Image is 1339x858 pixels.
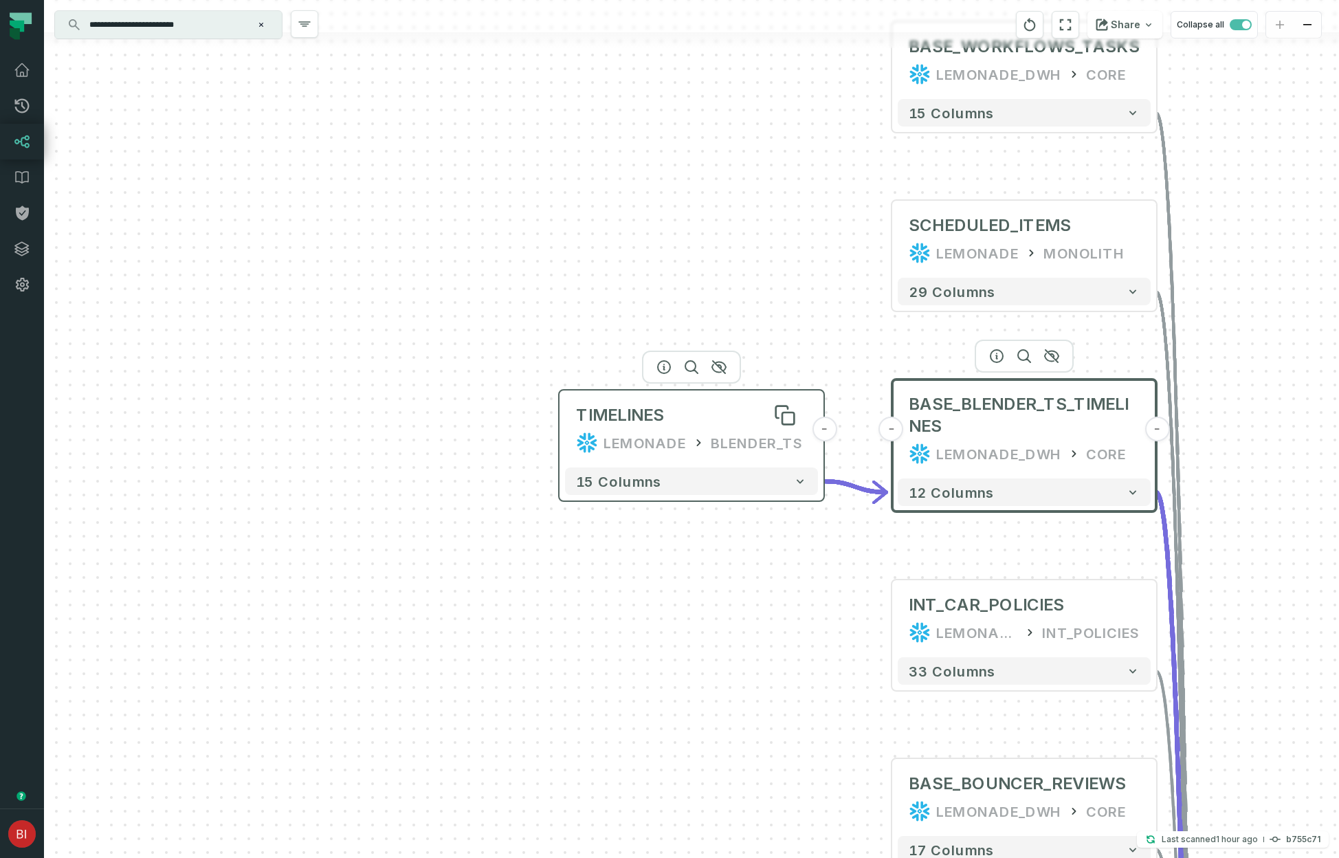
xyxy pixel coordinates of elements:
[1286,835,1320,844] h4: b755c71
[1086,800,1126,822] div: CORE
[936,63,1061,85] div: LEMONADE_DWH
[823,481,887,492] g: Edge from a1234eb9ebceeb99f1200298131d28eb to d9e5d8bc9f72441cd77eaadbffe21e0b
[8,820,36,848] img: avatar of ben inbar
[254,18,268,32] button: Clear search query
[1087,11,1162,38] button: Share
[936,242,1019,264] div: LEMONADE
[1171,11,1258,38] button: Collapse all
[1042,621,1140,643] div: INT_POLICIES
[909,214,1071,236] div: SCHEDULED_ITEMS
[576,473,661,489] span: 15 columns
[936,443,1061,465] div: LEMONADE_DWH
[909,773,1126,795] div: BASE_BOUNCER_REVIEWS
[1162,833,1258,846] p: Last scanned
[909,484,994,500] span: 12 columns
[909,841,994,858] span: 17 columns
[812,417,837,441] button: -
[15,790,27,802] div: Tooltip anchor
[711,432,803,454] div: BLENDER_TS
[936,800,1061,822] div: LEMONADE_DWH
[1144,417,1169,441] button: -
[1086,443,1126,465] div: CORE
[879,417,904,441] button: -
[1294,12,1321,38] button: zoom out
[909,393,1140,437] span: BASE_BLENDER_TS_TIMELINES
[1137,831,1329,848] button: Last scanned[DATE] 2:59:42 PMb755c71
[576,404,664,426] div: TIMELINES
[604,432,686,454] div: LEMONADE
[909,663,995,679] span: 33 columns
[909,283,995,300] span: 29 columns
[936,621,1017,643] div: LEMONADE_DWH
[1086,63,1126,85] div: CORE
[909,594,1064,616] div: INT_CAR_POLICIES
[909,104,994,121] span: 15 columns
[1043,242,1125,264] div: MONOLITH
[1216,834,1258,844] relative-time: Oct 15, 2025, 2:59 PM EDT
